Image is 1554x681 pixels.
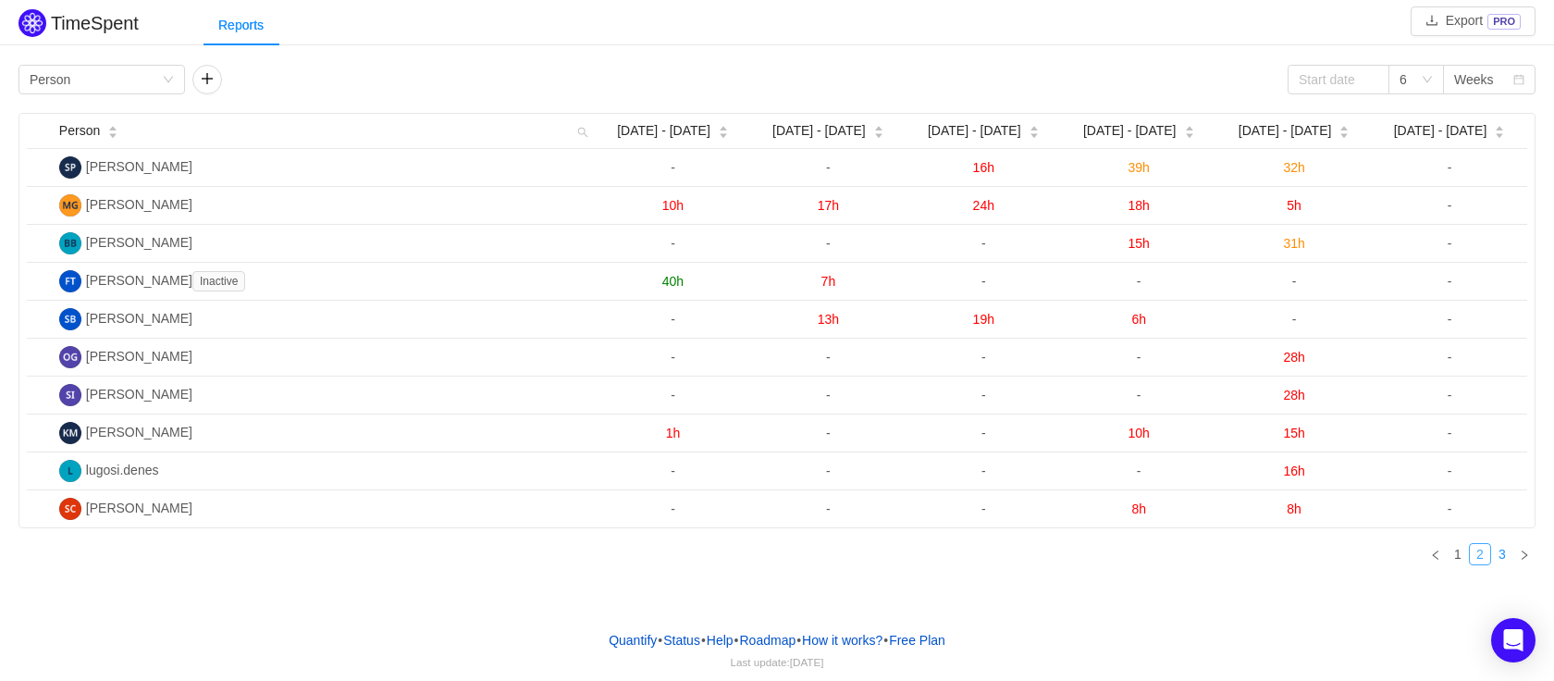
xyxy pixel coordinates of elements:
[86,235,192,250] span: [PERSON_NAME]
[86,159,192,174] span: [PERSON_NAME]
[718,123,729,136] div: Sort
[1448,236,1452,251] span: -
[1448,160,1452,175] span: -
[59,156,81,179] img: SP
[734,633,739,648] span: •
[1447,543,1469,565] li: 1
[928,121,1021,141] span: [DATE] - [DATE]
[1338,123,1350,136] div: Sort
[1495,130,1505,136] i: icon: caret-down
[973,160,994,175] span: 16h
[59,422,81,444] img: KM
[790,656,824,668] span: [DATE]
[671,350,675,365] span: -
[1492,544,1512,564] a: 3
[1448,350,1452,365] span: -
[1448,274,1452,289] span: -
[59,232,81,254] img: BB
[1339,130,1350,136] i: icon: caret-down
[981,464,986,478] span: -
[192,271,245,291] span: Inactive
[51,13,139,33] h2: TimeSpent
[86,349,192,364] span: [PERSON_NAME]
[873,130,883,136] i: icon: caret-down
[1394,121,1487,141] span: [DATE] - [DATE]
[973,312,994,327] span: 19h
[1292,274,1297,289] span: -
[1029,123,1040,136] div: Sort
[1283,426,1304,440] span: 15h
[1448,198,1452,213] span: -
[1283,350,1304,365] span: 28h
[108,124,118,130] i: icon: caret-up
[1448,501,1452,516] span: -
[1283,160,1304,175] span: 32h
[662,274,684,289] span: 40h
[163,74,174,87] i: icon: down
[873,124,883,130] i: icon: caret-up
[739,626,797,654] a: Roadmap
[1287,198,1301,213] span: 5h
[1184,130,1194,136] i: icon: caret-down
[1184,123,1195,136] div: Sort
[818,312,839,327] span: 13h
[86,425,192,440] span: [PERSON_NAME]
[1288,65,1389,94] input: Start date
[608,626,658,654] a: Quantify
[18,9,46,37] img: Quantify logo
[1513,543,1535,565] li: Next Page
[1128,236,1150,251] span: 15h
[1470,544,1490,564] a: 2
[1131,312,1146,327] span: 6h
[1513,74,1524,87] i: icon: calendar
[59,308,81,330] img: SB
[86,463,159,477] span: lugosi.denes
[1128,426,1150,440] span: 10h
[826,236,831,251] span: -
[617,121,710,141] span: [DATE] - [DATE]
[826,501,831,516] span: -
[1469,543,1491,565] li: 2
[826,388,831,402] span: -
[1448,426,1452,440] span: -
[1287,501,1301,516] span: 8h
[1283,236,1304,251] span: 31h
[86,501,192,515] span: [PERSON_NAME]
[718,124,728,130] i: icon: caret-up
[1494,123,1505,136] div: Sort
[1519,550,1530,561] i: icon: right
[772,121,866,141] span: [DATE] - [DATE]
[662,626,701,654] a: Status
[981,388,986,402] span: -
[1137,464,1141,478] span: -
[1184,124,1194,130] i: icon: caret-up
[821,274,836,289] span: 7h
[1448,464,1452,478] span: -
[86,387,192,402] span: [PERSON_NAME]
[1495,124,1505,130] i: icon: caret-up
[981,274,986,289] span: -
[86,197,192,212] span: [PERSON_NAME]
[671,501,675,516] span: -
[973,198,994,213] span: 24h
[671,464,675,478] span: -
[1283,464,1304,478] span: 16h
[1283,388,1304,402] span: 28h
[796,633,801,648] span: •
[1137,350,1141,365] span: -
[818,198,839,213] span: 17h
[718,130,728,136] i: icon: caret-down
[826,160,831,175] span: -
[1491,618,1535,662] div: Open Intercom Messenger
[1491,543,1513,565] li: 3
[826,350,831,365] span: -
[666,426,681,440] span: 1h
[1131,501,1146,516] span: 8h
[671,312,675,327] span: -
[59,460,81,482] img: L
[671,236,675,251] span: -
[1448,388,1452,402] span: -
[1137,274,1141,289] span: -
[701,633,706,648] span: •
[1083,121,1177,141] span: [DATE] - [DATE]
